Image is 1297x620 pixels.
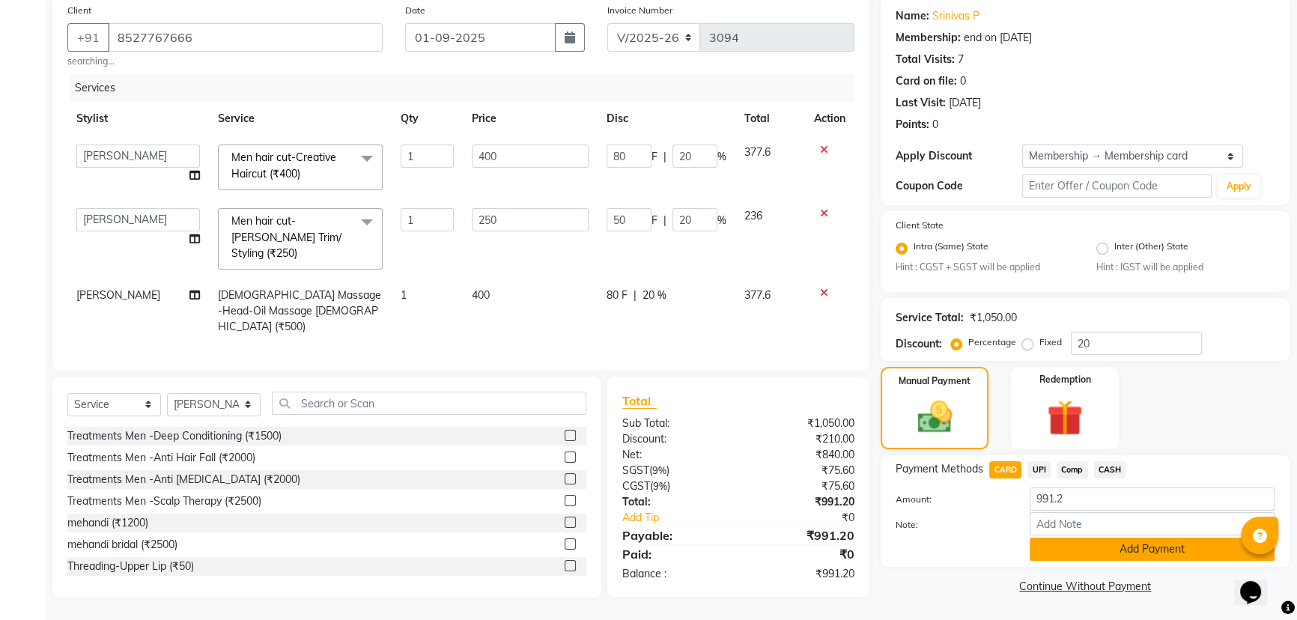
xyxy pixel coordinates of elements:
span: Payment Methods [896,461,983,477]
span: 236 [744,209,762,222]
span: CARD [989,461,1021,478]
span: [PERSON_NAME] [76,288,160,302]
span: | [663,149,666,165]
div: ₹210.00 [738,431,866,447]
label: Fixed [1039,335,1062,349]
div: Discount: [611,431,738,447]
input: Search or Scan [272,392,586,415]
span: % [717,149,726,165]
div: 7 [958,52,964,67]
a: Continue Without Payment [884,579,1287,595]
span: [DEMOGRAPHIC_DATA] Massage -Head-Oil Massage [DEMOGRAPHIC_DATA] (₹500) [218,288,381,333]
div: 0 [960,73,966,89]
div: Treatments Men -Deep Conditioning (₹1500) [67,428,282,444]
a: x [297,246,304,260]
span: 1 [401,288,407,302]
span: Total [622,393,657,409]
label: Percentage [968,335,1016,349]
div: end on [DATE] [964,30,1032,46]
th: Stylist [67,102,209,136]
div: Apply Discount [896,148,1022,164]
div: ₹840.00 [738,447,866,463]
span: Comp [1057,461,1088,478]
span: UPI [1027,461,1051,478]
th: Total [735,102,805,136]
div: ₹75.60 [738,478,866,494]
button: Add Payment [1030,538,1275,561]
label: Client State [896,219,944,232]
iframe: chat widget [1234,560,1282,605]
div: mehandi (₹1200) [67,515,148,531]
input: Search by Name/Mobile/Email/Code [108,23,383,52]
span: 9% [652,464,666,476]
span: 400 [472,288,490,302]
div: Card on file: [896,73,957,89]
span: Men hair cut-[PERSON_NAME] Trim/ Styling (₹250) [231,214,341,260]
input: Amount [1030,487,1275,511]
img: _gift.svg [1036,395,1094,440]
div: Treatments Men -Anti Hair Fall (₹2000) [67,450,255,466]
span: 377.6 [744,288,771,302]
div: Services [69,74,866,102]
button: +91 [67,23,109,52]
input: Enter Offer / Coupon Code [1022,174,1212,198]
div: ₹991.20 [738,566,866,582]
span: CGST [622,479,650,493]
label: Invoice Number [607,4,672,17]
span: 80 F [607,288,628,303]
th: Service [209,102,392,136]
div: Points: [896,117,929,133]
input: Add Note [1030,512,1275,535]
a: Add Tip [611,510,760,526]
div: ( ) [611,478,738,494]
div: mehandi bridal (₹2500) [67,537,177,553]
span: 20 % [643,288,666,303]
div: Treatments Men -Scalp Therapy (₹2500) [67,493,261,509]
span: Men hair cut-Creative Haircut (₹400) [231,151,336,180]
label: Manual Payment [899,374,971,388]
button: Apply [1218,175,1260,198]
span: F [651,213,657,228]
div: Treatments Men -Anti [MEDICAL_DATA] (₹2000) [67,472,300,487]
small: Hint : IGST will be applied [1096,261,1275,274]
span: CASH [1094,461,1126,478]
div: ₹0 [738,545,866,563]
div: Total: [611,494,738,510]
span: 9% [653,480,667,492]
label: Note: [884,518,1018,532]
div: Paid: [611,545,738,563]
div: [DATE] [949,95,981,111]
th: Action [805,102,854,136]
span: | [634,288,637,303]
div: Discount: [896,336,942,352]
div: Sub Total: [611,416,738,431]
span: % [717,213,726,228]
small: Hint : CGST + SGST will be applied [896,261,1074,274]
div: ₹1,050.00 [738,416,866,431]
a: Srinivas P [932,8,979,24]
span: SGST [622,464,649,477]
th: Qty [392,102,463,136]
div: Total Visits: [896,52,955,67]
div: ₹75.60 [738,463,866,478]
div: Service Total: [896,310,964,326]
small: searching... [67,55,383,68]
label: Date [405,4,425,17]
div: ₹991.20 [738,526,866,544]
div: ₹0 [759,510,866,526]
span: F [651,149,657,165]
label: Inter (Other) State [1114,240,1188,258]
div: ₹1,050.00 [970,310,1017,326]
div: Net: [611,447,738,463]
div: ( ) [611,463,738,478]
label: Amount: [884,493,1018,506]
span: | [663,213,666,228]
label: Redemption [1039,373,1091,386]
img: _cash.svg [907,397,963,437]
div: Payable: [611,526,738,544]
th: Disc [598,102,735,136]
div: Balance : [611,566,738,582]
div: Membership: [896,30,961,46]
label: Client [67,4,91,17]
div: Name: [896,8,929,24]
